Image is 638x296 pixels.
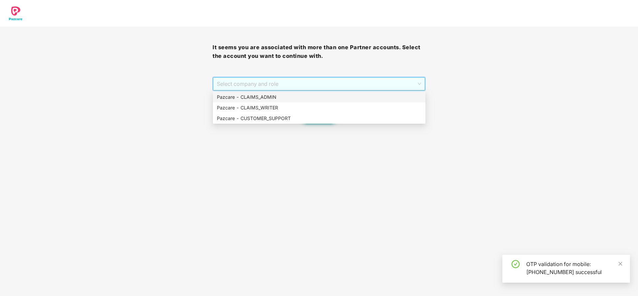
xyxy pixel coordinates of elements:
div: Pazcare - CUSTOMER_SUPPORT [217,115,421,122]
div: Pazcare - CLAIMS_ADMIN [213,92,425,102]
div: Pazcare - CLAIMS_ADMIN [217,93,421,101]
div: Pazcare - CUSTOMER_SUPPORT [213,113,425,124]
h3: It seems you are associated with more than one Partner accounts. Select the account you want to c... [213,43,425,60]
span: close [618,261,623,266]
span: check-circle [512,260,520,268]
div: OTP validation for mobile: [PHONE_NUMBER] successful [526,260,622,276]
div: Pazcare - CLAIMS_WRITER [217,104,421,111]
span: Select company and role [217,77,421,90]
div: Pazcare - CLAIMS_WRITER [213,102,425,113]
